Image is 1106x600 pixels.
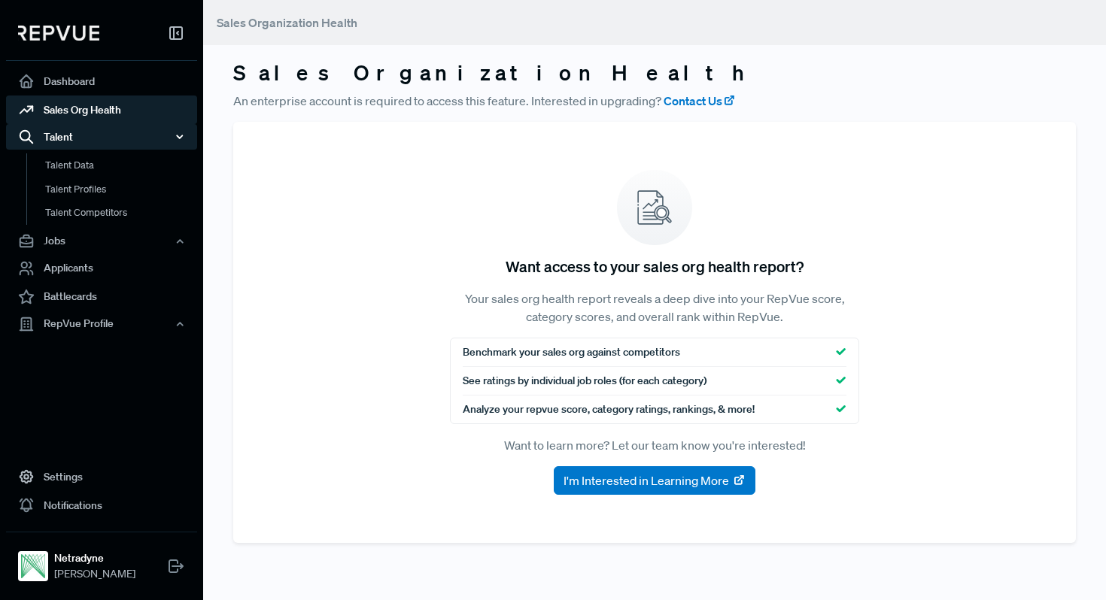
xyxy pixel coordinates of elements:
span: Benchmark your sales org against competitors [463,344,680,360]
button: RepVue Profile [6,311,197,337]
span: Analyze your repvue score, category ratings, rankings, & more! [463,402,755,417]
img: Netradyne [21,554,45,578]
button: Talent [6,124,197,150]
a: Sales Org Health [6,95,197,124]
button: Jobs [6,229,197,254]
strong: Netradyne [54,550,135,566]
a: Settings [6,462,197,491]
h5: Want access to your sales org health report? [506,257,804,275]
a: Talent Competitors [26,201,217,225]
span: See ratings by individual job roles (for each category) [463,373,706,389]
p: Your sales org health report reveals a deep dive into your RepVue score, category scores, and ove... [450,289,859,326]
a: NetradyneNetradyne[PERSON_NAME] [6,532,197,588]
a: Talent Profiles [26,177,217,202]
a: Dashboard [6,67,197,95]
a: Contact Us [664,92,736,110]
span: I'm Interested in Learning More [564,471,729,489]
a: Battlecards [6,283,197,311]
a: Talent Data [26,153,217,177]
a: Notifications [6,491,197,520]
button: I'm Interested in Learning More [554,466,755,495]
h3: Sales Organization Health [233,60,1076,86]
p: Want to learn more? Let our team know you're interested! [450,436,859,454]
img: RepVue [18,26,99,41]
p: An enterprise account is required to access this feature. Interested in upgrading? [233,92,1076,110]
span: Sales Organization Health [217,15,357,30]
span: [PERSON_NAME] [54,566,135,582]
a: Applicants [6,254,197,283]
